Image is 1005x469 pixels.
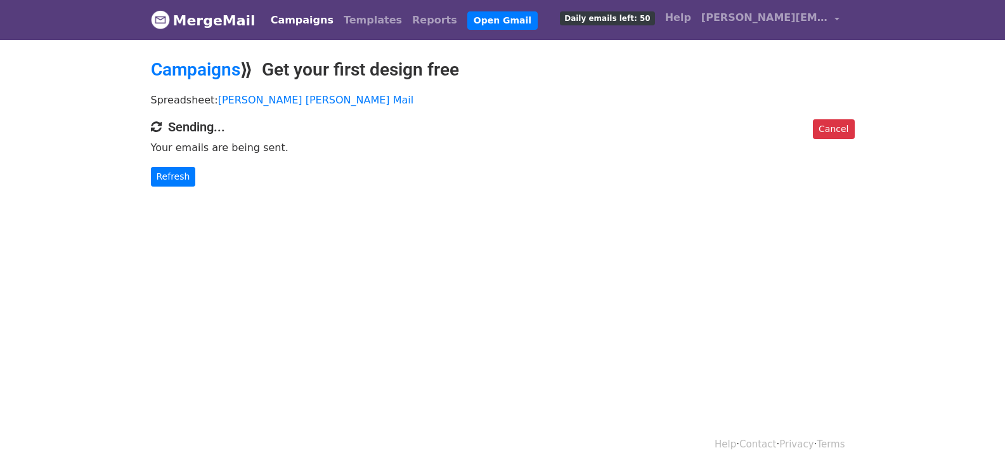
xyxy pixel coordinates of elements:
a: [PERSON_NAME] [PERSON_NAME] Mail [218,94,413,106]
p: Spreadsheet: [151,93,855,107]
img: MergeMail logo [151,10,170,29]
a: Templates [339,8,407,33]
a: Terms [817,439,845,450]
a: Privacy [779,439,814,450]
h2: ⟫ Get your first design free [151,59,855,81]
a: Refresh [151,167,196,187]
a: Contact [739,439,776,450]
a: [PERSON_NAME][EMAIL_ADDRESS][DOMAIN_NAME] [696,5,845,35]
a: MergeMail [151,7,256,34]
p: Your emails are being sent. [151,141,855,154]
a: Campaigns [266,8,339,33]
span: [PERSON_NAME][EMAIL_ADDRESS][DOMAIN_NAME] [701,10,828,25]
a: Open Gmail [467,11,538,30]
a: Cancel [813,119,854,139]
a: Help [660,5,696,30]
a: Reports [407,8,462,33]
a: Daily emails left: 50 [555,5,659,30]
a: Help [715,439,736,450]
span: Daily emails left: 50 [560,11,654,25]
a: Campaigns [151,59,240,80]
h4: Sending... [151,119,855,135]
